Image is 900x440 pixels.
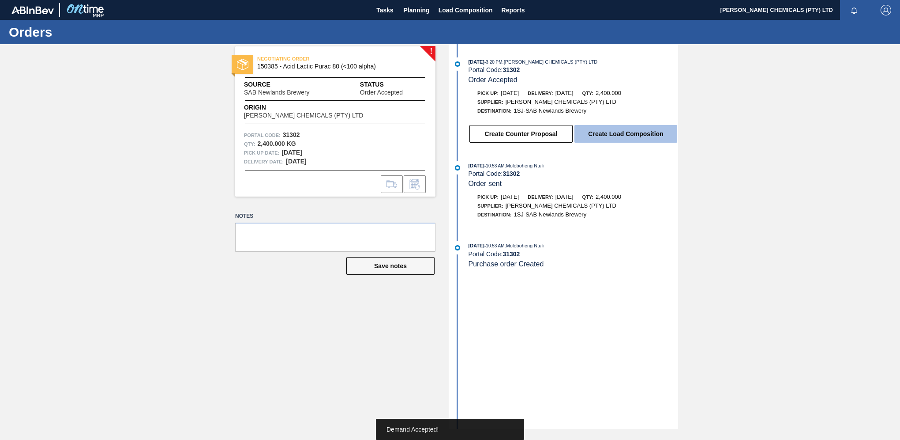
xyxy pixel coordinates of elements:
[469,125,573,143] button: Create Counter Proposal
[514,107,586,114] span: 1SJ-SAB Newlands Brewery
[505,243,544,248] span: : Moleboheng Ntuli
[237,59,248,70] img: status
[469,260,544,268] span: Purchase order Created
[244,80,336,89] span: Source
[257,63,417,70] span: 150385 - Acid Lactic Purac 80 (<100 alpha)
[484,243,505,248] span: - 10:53 AM
[455,61,460,67] img: atual
[477,203,503,209] span: Supplier:
[257,54,381,63] span: NEGOTIATING ORDER
[469,180,502,187] span: Order sent
[502,170,520,177] strong: 31302
[484,163,505,168] span: - 10:53 AM
[582,194,593,200] span: Qty:
[235,210,435,223] label: Notes
[283,131,300,138] strong: 31302
[596,193,621,200] span: 2,400.000
[404,5,430,15] span: Planning
[455,165,460,171] img: atual
[469,59,484,64] span: [DATE]
[514,211,586,218] span: 1SJ-SAB Newlands Brewery
[501,90,519,96] span: [DATE]
[469,76,517,83] span: Order Accepted
[244,89,310,96] span: SAB Newlands Brewery
[506,202,616,209] span: [PERSON_NAME] CHEMICALS (PTY) LTD
[528,91,553,96] span: Delivery:
[469,163,484,168] span: [DATE]
[484,60,502,64] span: - 3:20 PM
[9,27,165,37] h1: Orders
[244,131,281,140] span: Portal Code:
[244,103,385,112] span: Origin
[505,163,544,168] span: : Moleboheng Ntuli
[404,175,426,193] div: Inform order change
[381,175,403,193] div: Go to Load Composition
[257,140,296,147] strong: 2,400.000 KG
[477,91,499,96] span: Pick up:
[477,194,499,200] span: Pick up:
[477,108,511,114] span: Destination:
[528,194,553,200] span: Delivery:
[881,5,891,15] img: Logout
[346,257,435,275] button: Save notes
[386,426,439,433] span: Demand Accepted!
[439,5,493,15] span: Load Composition
[477,212,511,217] span: Destination:
[477,99,503,105] span: Supplier:
[244,148,279,157] span: Pick up Date:
[502,250,520,258] strong: 31302
[502,66,520,73] strong: 31302
[375,5,395,15] span: Tasks
[360,89,403,96] span: Order Accepted
[506,99,616,105] span: [PERSON_NAME] CHEMICALS (PTY) LTD
[469,243,484,248] span: [DATE]
[286,158,306,165] strong: [DATE]
[502,59,598,64] span: : [PERSON_NAME] CHEMICALS (PTY) LTD
[244,140,255,148] span: Qty :
[244,112,363,119] span: [PERSON_NAME] CHEMICALS (PTY) LTD
[555,90,574,96] span: [DATE]
[582,91,593,96] span: Qty:
[555,193,574,200] span: [DATE]
[469,66,678,73] div: Portal Code:
[501,193,519,200] span: [DATE]
[455,245,460,250] img: atual
[840,4,868,16] button: Notifications
[469,170,678,177] div: Portal Code:
[469,250,678,258] div: Portal Code:
[281,149,302,156] strong: [DATE]
[574,125,677,143] button: Create Load Composition
[11,6,54,14] img: TNhmsLtSVTkK8tSr43FrP2fwEKptu5GPRR3wAAAABJRU5ErkJggg==
[502,5,525,15] span: Reports
[360,80,427,89] span: Status
[596,90,621,96] span: 2,400.000
[244,157,284,166] span: Delivery Date:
